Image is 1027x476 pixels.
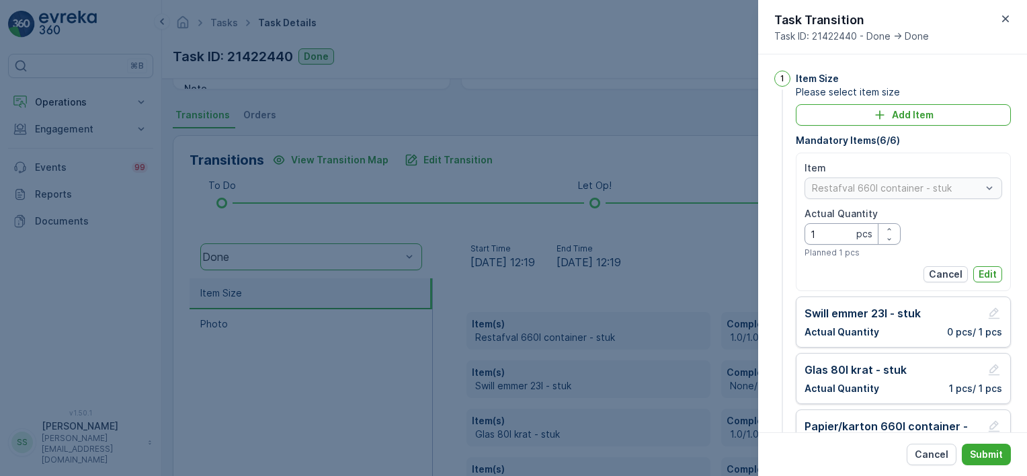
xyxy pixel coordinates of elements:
[805,305,921,321] p: Swill emmer 23l - stuk
[805,162,826,173] label: Item
[805,208,878,219] label: Actual Quantity
[796,72,839,85] p: Item Size
[907,444,956,465] button: Cancel
[973,266,1002,282] button: Edit
[796,104,1011,126] button: Add Item
[805,382,879,395] p: Actual Quantity
[805,325,879,339] p: Actual Quantity
[979,268,997,281] p: Edit
[796,134,1011,147] p: Mandatory Items ( 6 / 6 )
[774,71,790,87] div: 1
[929,268,962,281] p: Cancel
[892,108,934,122] p: Add Item
[805,362,907,378] p: Glas 80l krat - stuk
[774,30,929,43] span: Task ID: 21422440 - Done -> Done
[805,247,860,258] span: Planned 1 pcs
[805,418,986,450] p: Papier/karton 660l container - stuk
[923,266,968,282] button: Cancel
[947,325,1002,339] p: 0 pcs / 1 pcs
[796,85,1011,99] span: Please select item size
[949,382,1002,395] p: 1 pcs / 1 pcs
[962,444,1011,465] button: Submit
[856,227,872,241] p: pcs
[915,448,948,461] p: Cancel
[774,11,929,30] p: Task Transition
[970,448,1003,461] p: Submit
